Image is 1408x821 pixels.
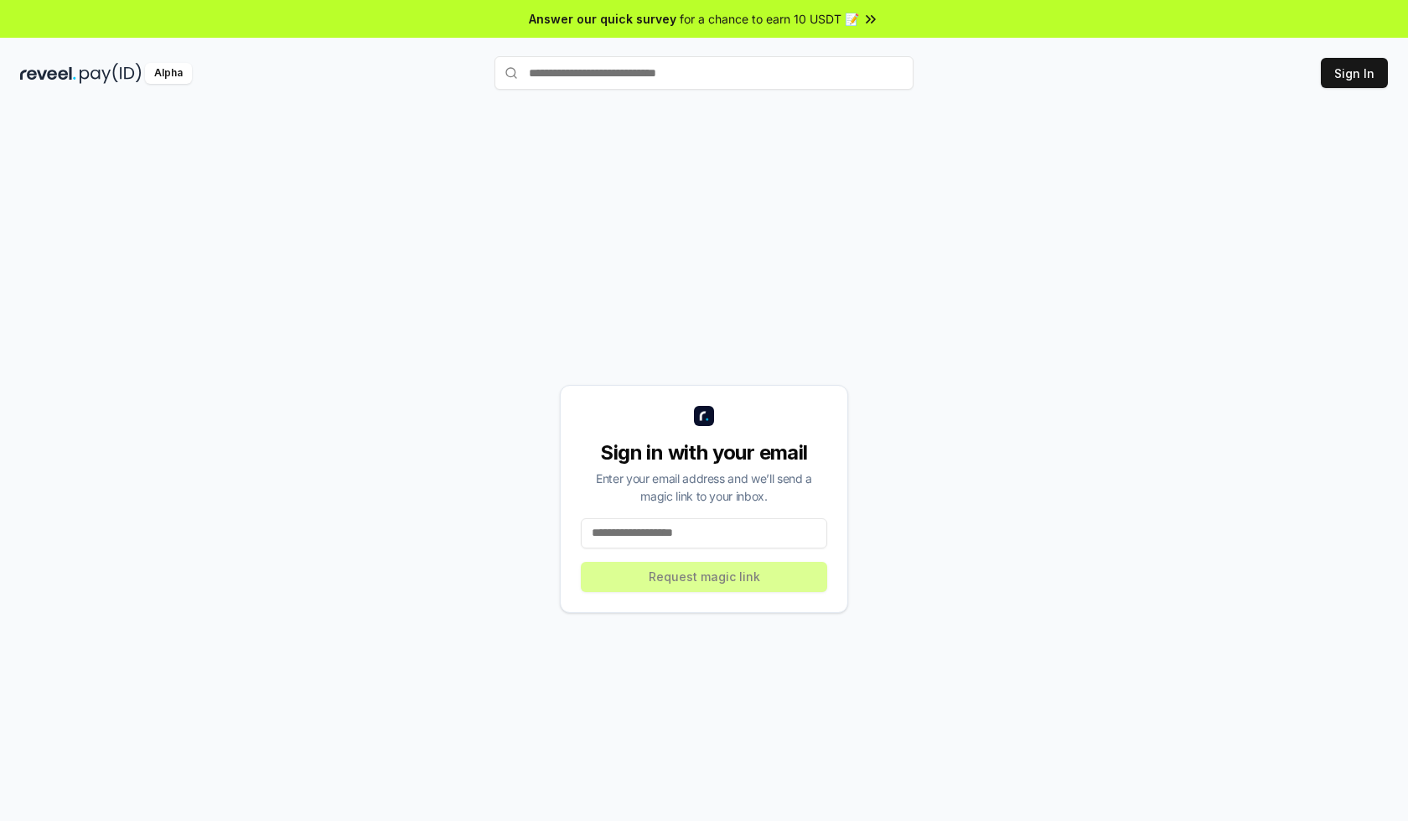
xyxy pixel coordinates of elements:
[145,63,192,84] div: Alpha
[20,63,76,84] img: reveel_dark
[680,10,859,28] span: for a chance to earn 10 USDT 📝
[529,10,676,28] span: Answer our quick survey
[80,63,142,84] img: pay_id
[581,470,827,505] div: Enter your email address and we’ll send a magic link to your inbox.
[1321,58,1388,88] button: Sign In
[694,406,714,426] img: logo_small
[581,439,827,466] div: Sign in with your email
